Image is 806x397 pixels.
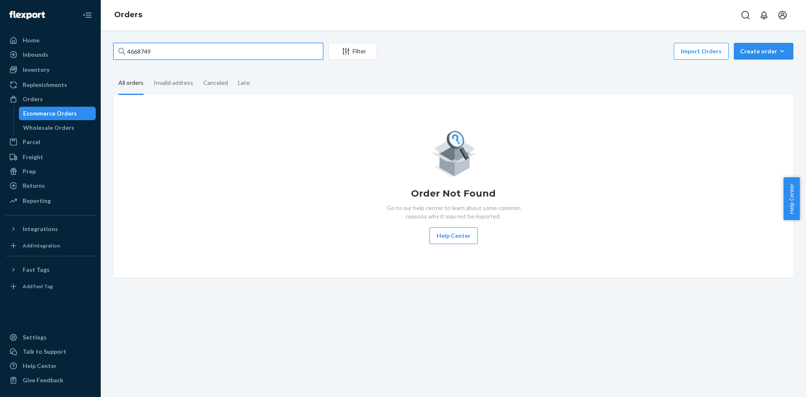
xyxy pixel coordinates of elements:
[23,181,45,190] div: Returns
[23,283,53,290] div: Add Fast Tag
[5,280,96,293] a: Add Fast Tag
[23,109,77,118] div: Ecommerce Orders
[9,11,45,19] img: Flexport logo
[734,43,793,60] button: Create order
[5,239,96,252] a: Add Integration
[429,227,478,244] button: Help Center
[328,43,377,60] button: Filter
[23,197,51,205] div: Reporting
[740,47,787,55] div: Create order
[23,362,57,370] div: Help Center
[5,78,96,92] a: Replenishments
[23,36,39,45] div: Home
[5,150,96,164] a: Freight
[23,138,40,146] div: Parcel
[114,10,142,19] a: Orders
[118,72,144,95] div: All orders
[79,7,96,24] button: Close Navigation
[23,347,66,356] div: Talk to Support
[23,66,50,74] div: Inventory
[5,373,96,387] button: Give Feedback
[23,376,63,384] div: Give Feedback
[23,167,36,176] div: Prep
[5,179,96,192] a: Returns
[5,63,96,76] a: Inventory
[5,263,96,276] button: Fast Tags
[5,345,96,358] a: Talk to Support
[19,121,96,134] a: Wholesale Orders
[329,47,377,55] div: Filter
[5,222,96,236] button: Integrations
[23,266,50,274] div: Fast Tags
[23,81,67,89] div: Replenishments
[113,43,323,60] input: Search orders
[737,7,754,24] button: Open Search Box
[674,43,729,60] button: Import Orders
[23,242,60,249] div: Add Integration
[23,50,48,59] div: Inbounds
[5,48,96,61] a: Inbounds
[5,331,96,344] a: Settings
[380,204,527,221] p: Go to our help center to learn about some common reasons why it may not be imported.
[5,92,96,106] a: Orders
[5,135,96,149] a: Parcel
[5,165,96,178] a: Prep
[238,72,250,94] div: Late
[431,129,476,177] img: Empty list
[23,124,74,132] div: Wholesale Orders
[411,187,496,200] h1: Order Not Found
[23,225,58,233] div: Integrations
[23,333,47,342] div: Settings
[774,7,791,24] button: Open account menu
[23,95,43,103] div: Orders
[5,194,96,208] a: Reporting
[154,72,193,94] div: Invalid address
[5,359,96,373] a: Help Center
[5,34,96,47] a: Home
[203,72,228,94] div: Canceled
[756,7,772,24] button: Open notifications
[23,153,43,161] div: Freight
[783,177,800,220] button: Help Center
[19,107,96,120] a: Ecommerce Orders
[107,3,149,27] ol: breadcrumbs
